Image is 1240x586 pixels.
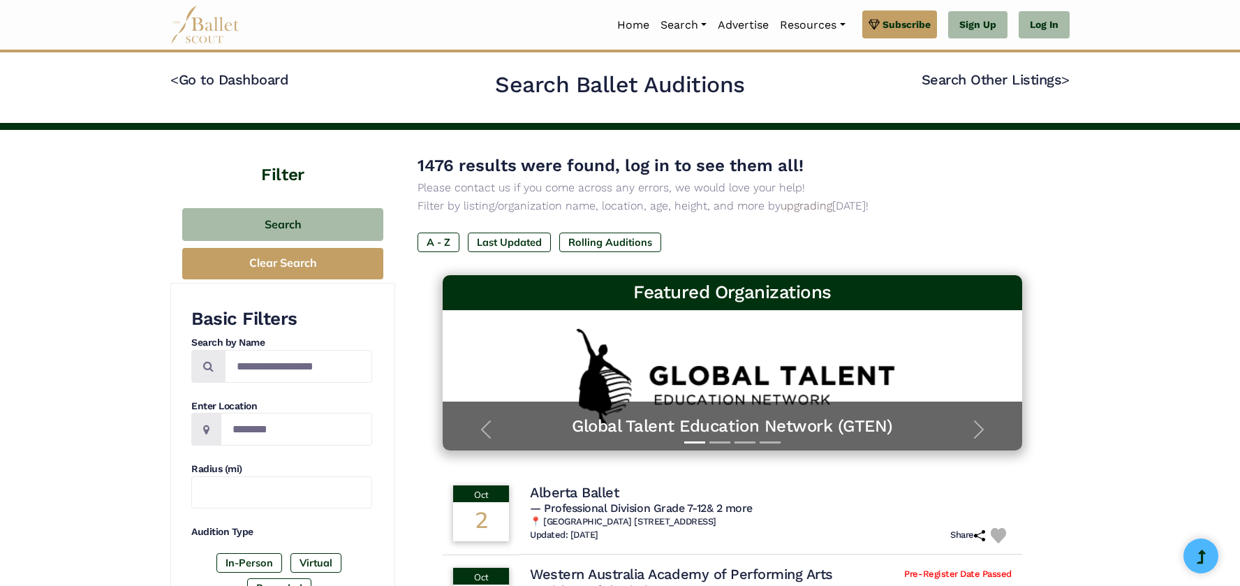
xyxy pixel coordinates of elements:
[709,434,730,451] button: Slide 2
[612,10,655,40] a: Home
[655,10,712,40] a: Search
[869,17,880,32] img: gem.svg
[418,233,459,252] label: A - Z
[221,413,372,446] input: Location
[453,502,509,541] div: 2
[1019,11,1070,39] a: Log In
[290,553,341,573] label: Virtual
[191,462,372,476] h4: Radius (mi)
[170,130,395,187] h4: Filter
[530,483,619,501] h4: Alberta Ballet
[530,501,753,515] span: — Professional Division Grade 7-12
[774,10,850,40] a: Resources
[418,156,804,175] span: 1476 results were found, log in to see them all!
[191,336,372,350] h4: Search by Name
[457,416,1008,437] a: Global Talent Education Network (GTEN)
[453,485,509,502] div: Oct
[182,248,383,279] button: Clear Search
[883,17,931,32] span: Subscribe
[712,10,774,40] a: Advertise
[735,434,755,451] button: Slide 3
[191,307,372,331] h3: Basic Filters
[191,525,372,539] h4: Audition Type
[707,501,753,515] a: & 2 more
[760,434,781,451] button: Slide 4
[418,197,1047,215] p: Filter by listing/organization name, location, age, height, and more by [DATE]!
[182,208,383,241] button: Search
[495,71,745,100] h2: Search Ballet Auditions
[530,516,1012,528] h6: 📍 [GEOGRAPHIC_DATA] [STREET_ADDRESS]
[559,233,661,252] label: Rolling Auditions
[468,233,551,252] label: Last Updated
[170,71,288,88] a: <Go to Dashboard
[418,179,1047,197] p: Please contact us if you come across any errors, we would love your help!
[454,281,1011,305] h3: Featured Organizations
[781,199,832,212] a: upgrading
[1061,71,1070,88] code: >
[530,529,598,541] h6: Updated: [DATE]
[216,553,282,573] label: In-Person
[170,71,179,88] code: <
[684,434,705,451] button: Slide 1
[453,568,509,585] div: Oct
[530,565,833,583] h4: Western Australia Academy of Performing Arts
[225,350,372,383] input: Search by names...
[950,529,985,541] h6: Share
[862,10,937,38] a: Subscribe
[922,71,1070,88] a: Search Other Listings>
[948,11,1007,39] a: Sign Up
[904,569,1011,580] span: Pre-Register Date Passed
[191,400,372,413] h4: Enter Location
